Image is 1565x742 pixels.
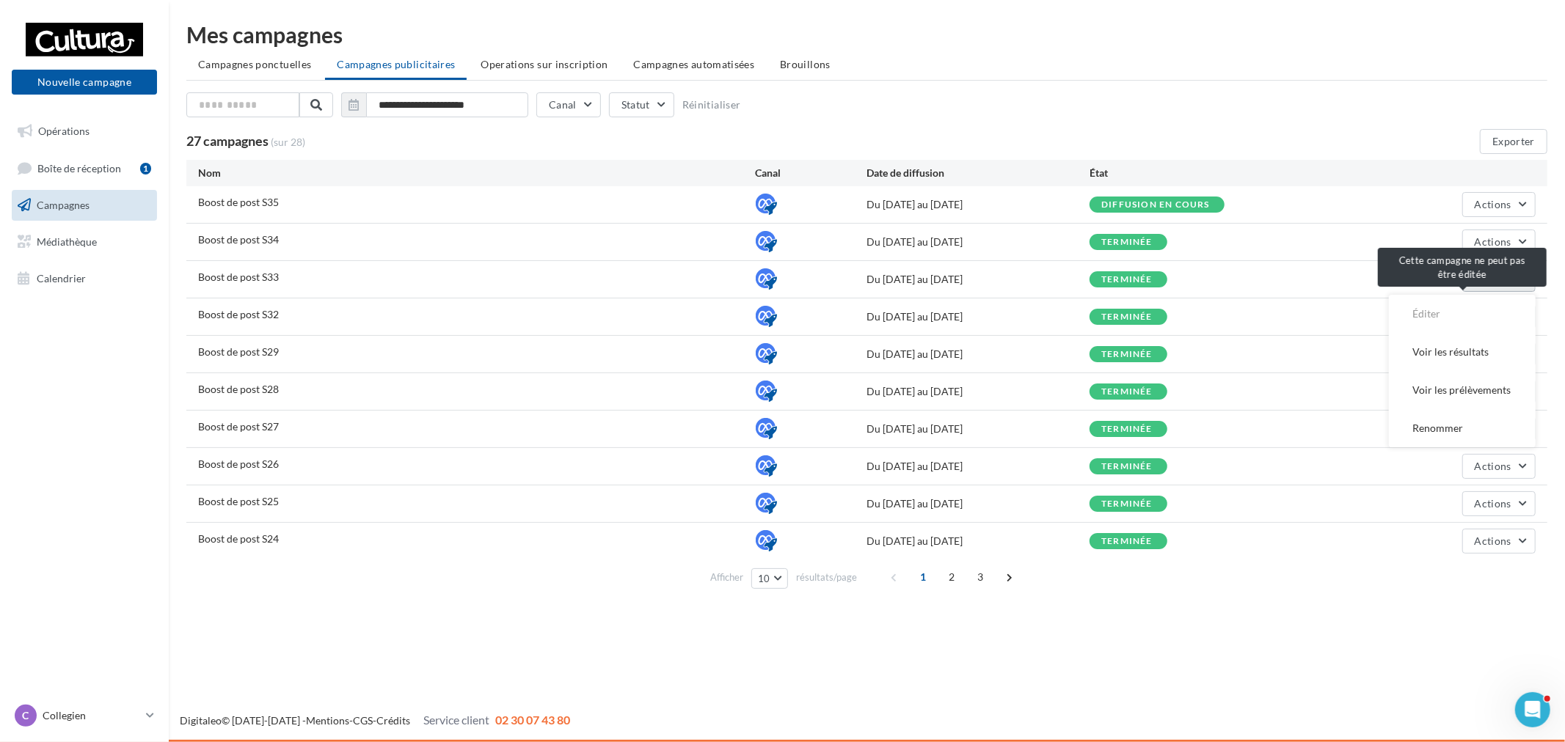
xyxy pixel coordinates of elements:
span: C [23,708,29,723]
div: Du [DATE] au [DATE] [867,534,1090,548]
span: 02 30 07 43 80 [495,713,570,727]
a: C Collegien [12,702,157,730]
span: Boost de post S33 [198,271,279,283]
div: Du [DATE] au [DATE] [867,347,1090,361]
span: Boost de post S27 [198,420,279,433]
span: (sur 28) [271,136,305,148]
div: 1 [140,163,151,175]
span: Boost de post S28 [198,383,279,395]
button: Statut [609,92,674,117]
span: Actions [1475,235,1511,248]
button: Réinitialiser [682,99,741,111]
div: terminée [1101,499,1153,509]
div: Du [DATE] au [DATE] [867,422,1090,436]
div: Du [DATE] au [DATE] [867,272,1090,287]
span: 2 [940,565,963,589]
span: 3 [968,565,992,589]
button: Voir les résultats [1389,333,1536,371]
div: terminée [1101,350,1153,359]
a: Digitaleo [180,714,222,727]
div: Date de diffusion [867,166,1090,180]
div: Du [DATE] au [DATE] [867,384,1090,399]
span: Service client [423,713,489,727]
a: Calendrier [9,263,160,294]
div: Du [DATE] au [DATE] [867,459,1090,474]
iframe: Intercom live chat [1515,692,1550,727]
span: Boost de post S29 [198,345,279,358]
div: terminée [1101,387,1153,397]
div: Canal [756,166,867,180]
span: 10 [758,573,770,584]
span: © [DATE]-[DATE] - - - [180,714,570,727]
span: Campagnes automatisées [634,58,755,70]
p: Collegien [43,708,140,723]
button: Canal [536,92,601,117]
div: Du [DATE] au [DATE] [867,496,1090,511]
div: terminée [1101,312,1153,322]
div: terminée [1101,462,1153,471]
a: Mentions [306,714,349,727]
div: terminée [1101,425,1153,434]
div: Du [DATE] au [DATE] [867,197,1090,212]
button: Exporter [1480,129,1547,154]
span: Opérations [38,125,90,137]
span: Actions [1475,460,1511,472]
span: 1 [911,565,935,589]
div: terminée [1101,238,1153,247]
a: Opérations [9,116,160,147]
span: Brouillons [780,58,831,70]
span: Boost de post S26 [198,458,279,470]
span: Médiathèque [37,235,97,248]
button: Actions [1462,454,1536,479]
span: 27 campagnes [186,133,269,149]
button: Actions [1462,491,1536,516]
span: Boost de post S35 [198,196,279,208]
span: Boost de post S24 [198,532,279,545]
a: CGS [353,714,373,727]
span: Afficher [710,570,743,584]
span: Boost de post S32 [198,308,279,320]
button: Renommer [1389,409,1536,447]
div: terminée [1101,537,1153,546]
button: 10 [751,568,789,589]
button: Voir les prélèvements [1389,371,1536,409]
div: terminée [1101,275,1153,284]
span: Campagnes ponctuelles [198,58,311,70]
span: Operations sur inscription [481,58,608,70]
div: État [1090,166,1313,180]
div: Du [DATE] au [DATE] [867,235,1090,249]
span: Campagnes [37,199,90,211]
span: Actions [1475,535,1511,547]
a: Campagnes [9,190,160,221]
span: Actions [1475,497,1511,510]
a: Boîte de réception1 [9,153,160,184]
a: Médiathèque [9,227,160,257]
div: Du [DATE] au [DATE] [867,309,1090,324]
span: Calendrier [37,271,86,284]
button: Actions [1462,229,1536,254]
span: Boîte de réception [37,161,121,174]
div: Diffusion en cours [1101,200,1210,210]
div: Cette campagne ne peut pas être éditée [1378,248,1547,287]
span: Boost de post S25 [198,495,279,507]
span: Actions [1475,198,1511,210]
div: Mes campagnes [186,23,1547,45]
button: Actions [1462,529,1536,554]
span: Boost de post S34 [198,233,279,246]
button: Actions [1462,192,1536,217]
div: Nom [198,166,756,180]
a: Crédits [376,714,410,727]
button: Nouvelle campagne [12,70,157,95]
span: résultats/page [796,570,857,584]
